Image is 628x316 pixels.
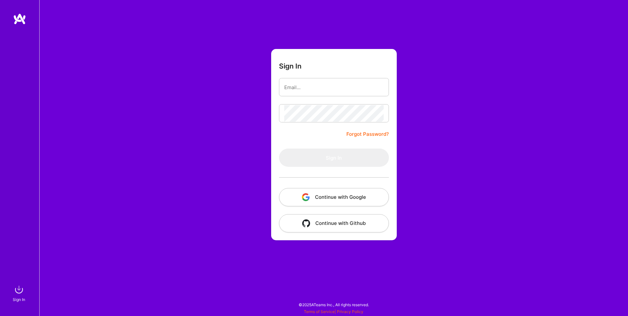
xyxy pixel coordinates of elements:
[279,149,389,167] button: Sign In
[279,188,389,206] button: Continue with Google
[302,219,310,227] img: icon
[13,296,25,303] div: Sign In
[337,309,363,314] a: Privacy Policy
[302,193,310,201] img: icon
[14,283,26,303] a: sign inSign In
[39,296,628,313] div: © 2025 ATeams Inc., All rights reserved.
[12,283,26,296] img: sign in
[304,309,363,314] span: |
[13,13,26,25] img: logo
[304,309,335,314] a: Terms of Service
[279,62,302,70] h3: Sign In
[284,79,384,96] input: Email...
[346,130,389,138] a: Forgot Password?
[279,214,389,232] button: Continue with Github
